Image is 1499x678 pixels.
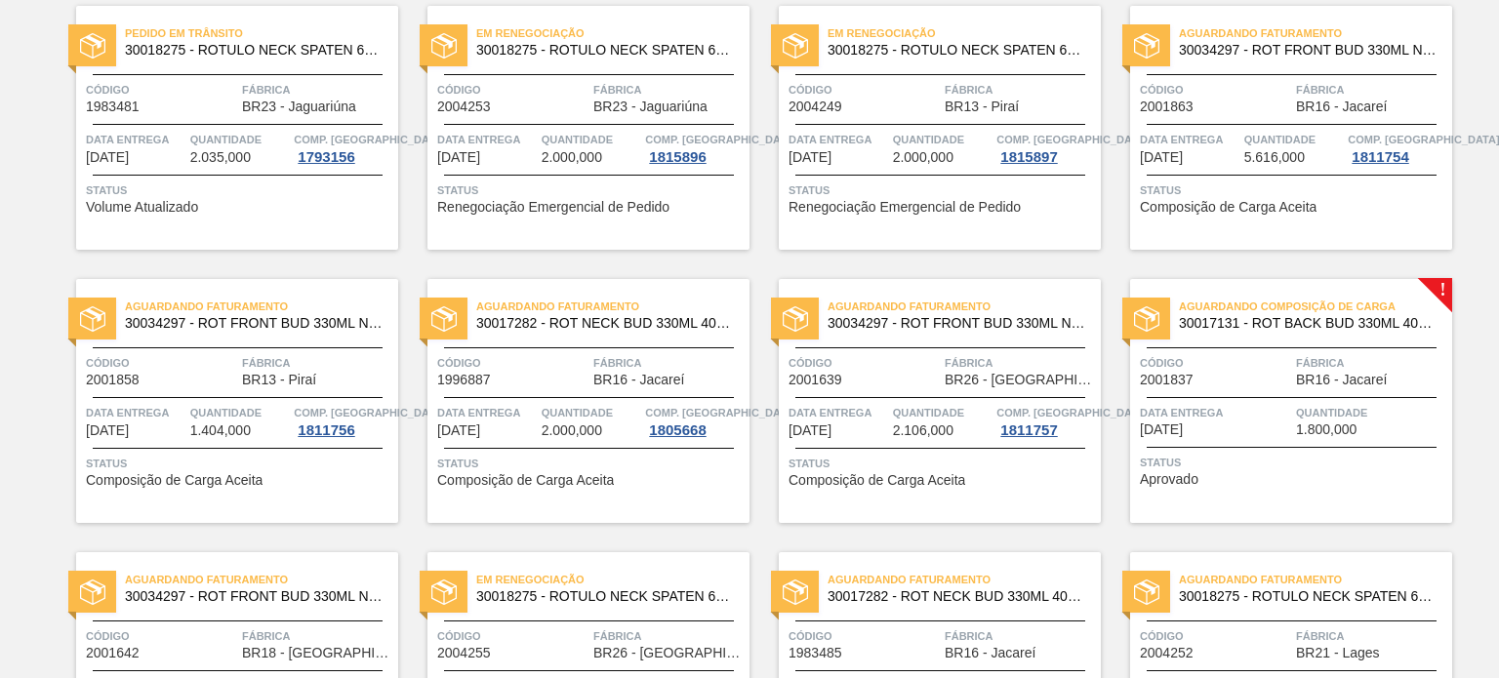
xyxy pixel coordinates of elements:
[996,422,1061,438] div: 1811757
[789,150,831,165] span: 20/08/2025
[1134,579,1159,605] img: status
[125,589,383,604] span: 30034297 - ROT FRONT BUD 330ML NIV25
[125,297,398,316] span: Aguardando Faturamento
[1134,306,1159,332] img: status
[242,353,393,373] span: Fábrica
[437,150,480,165] span: 20/08/2025
[893,150,953,165] span: 2.000,000
[893,130,993,149] span: Quantidade
[789,646,842,660] span: 1983485
[789,626,940,646] span: Código
[125,23,398,43] span: Pedido em Trânsito
[437,646,491,660] span: 2004255
[1140,200,1317,215] span: Composição de Carga Aceita
[1101,6,1452,250] a: statusAguardando Faturamento30034297 - ROT FRONT BUD 330ML NIV25Código2001863FábricaBR16 - Jacare...
[542,130,641,149] span: Quantidade
[645,130,745,165] a: Comp. [GEOGRAPHIC_DATA]1815896
[86,130,185,149] span: Data entrega
[294,403,393,438] a: Comp. [GEOGRAPHIC_DATA]1811756
[86,454,393,473] span: Status
[125,570,398,589] span: Aguardando Faturamento
[1296,80,1447,100] span: Fábrica
[86,80,237,100] span: Código
[1348,149,1412,165] div: 1811754
[437,626,588,646] span: Código
[945,646,1035,660] span: BR16 - Jacareí
[476,589,734,604] span: 30018275 - ROTULO NECK SPATEN 600 RGB 36MIC REDONDO
[593,626,745,646] span: Fábrica
[437,353,588,373] span: Código
[593,373,684,387] span: BR16 - Jacareí
[431,579,457,605] img: status
[789,353,940,373] span: Código
[431,306,457,332] img: status
[828,589,1085,604] span: 30017282 - ROT NECK BUD 330ML 40MICRAS 429
[1140,373,1194,387] span: 2001837
[645,130,796,149] span: Comp. Carga
[789,423,831,438] span: 22/08/2025
[47,279,398,523] a: statusAguardando Faturamento30034297 - ROT FRONT BUD 330ML NIV25Código2001858FábricaBR13 - PiraíD...
[1179,316,1437,331] span: 30017131 - ROT BACK BUD 330ML 40MICRAS 429
[47,6,398,250] a: statusPedido em Trânsito30018275 - ROTULO NECK SPATEN 600 RGB 36MIC REDONDOCódigo1983481FábricaBR...
[86,403,185,422] span: Data entrega
[783,33,808,59] img: status
[294,130,445,149] span: Comp. Carga
[645,149,709,165] div: 1815896
[437,130,537,149] span: Data entrega
[190,423,251,438] span: 1.404,000
[893,423,953,438] span: 2.106,000
[1179,589,1437,604] span: 30018275 - ROTULO NECK SPATEN 600 RGB 36MIC REDONDO
[86,150,129,165] span: 01/08/2025
[749,279,1101,523] a: statusAguardando Faturamento30034297 - ROT FRONT BUD 330ML NIV25Código2001639FábricaBR26 - [GEOGR...
[242,646,393,660] span: BR18 - Pernambuco
[86,100,140,114] span: 1983481
[242,100,356,114] span: BR23 - Jaguariúna
[437,423,480,438] span: 21/08/2025
[294,149,358,165] div: 1793156
[1140,626,1291,646] span: Código
[86,180,393,200] span: Status
[1140,403,1291,422] span: Data entrega
[945,353,1096,373] span: Fábrica
[437,373,491,387] span: 1996887
[789,200,1021,215] span: Renegociação Emergencial de Pedido
[749,6,1101,250] a: statusEm renegociação30018275 - ROTULO NECK SPATEN 600 RGB 36MIC REDONDOCódigo2004249FábricaBR13 ...
[190,403,290,422] span: Quantidade
[542,423,602,438] span: 2.000,000
[593,646,745,660] span: BR26 - Uberlândia
[437,80,588,100] span: Código
[476,316,734,331] span: 30017282 - ROT NECK BUD 330ML 40MICRAS 429
[437,454,745,473] span: Status
[1296,100,1387,114] span: BR16 - Jacareí
[1179,23,1452,43] span: Aguardando Faturamento
[1296,403,1447,422] span: Quantidade
[789,130,888,149] span: Data entrega
[398,6,749,250] a: statusEm renegociação30018275 - ROTULO NECK SPATEN 600 RGB 36MIC REDONDOCódigo2004253FábricaBR23 ...
[476,23,749,43] span: Em renegociação
[789,373,842,387] span: 2001639
[645,403,796,422] span: Comp. Carga
[1296,353,1447,373] span: Fábrica
[789,454,1096,473] span: Status
[828,43,1085,58] span: 30018275 - ROTULO NECK SPATEN 600 RGB 36MIC REDONDO
[1296,422,1357,437] span: 1.800,000
[86,373,140,387] span: 2001858
[86,473,263,488] span: Composição de Carga Aceita
[1348,130,1499,149] span: Comp. Carga
[1140,422,1183,437] span: 22/08/2025
[789,473,965,488] span: Composição de Carga Aceita
[789,180,1096,200] span: Status
[437,100,491,114] span: 2004253
[437,473,614,488] span: Composição de Carga Aceita
[645,422,709,438] div: 1805668
[1140,646,1194,660] span: 2004252
[945,80,1096,100] span: Fábrica
[1140,100,1194,114] span: 2001863
[80,579,105,605] img: status
[476,570,749,589] span: Em renegociação
[945,373,1096,387] span: BR26 - Uberlândia
[1140,150,1183,165] span: 21/08/2025
[1296,646,1380,660] span: BR21 - Lages
[476,43,734,58] span: 30018275 - ROTULO NECK SPATEN 600 RGB 36MIC REDONDO
[80,306,105,332] img: status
